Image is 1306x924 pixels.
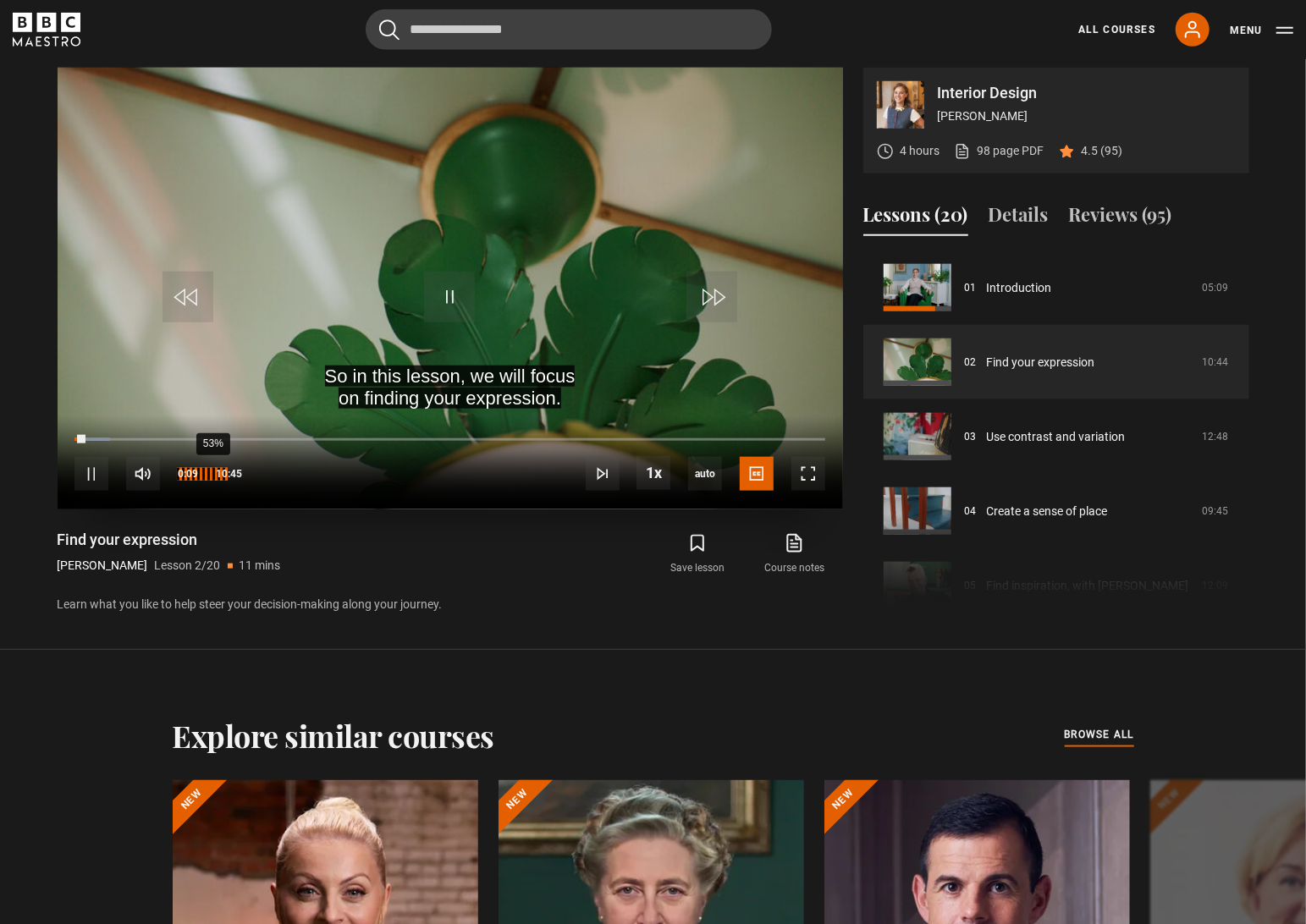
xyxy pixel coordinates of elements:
[173,718,495,753] h2: Explore similar courses
[987,503,1108,520] a: Create a sense of place
[379,19,400,41] button: Submit the search query
[74,457,108,491] button: Pause
[177,468,228,481] div: Volume Level
[688,457,722,491] div: Current quality: 360p
[901,142,940,160] p: 4 hours
[1069,201,1172,236] button: Reviews (95)
[746,530,842,579] a: Course notes
[863,201,968,236] button: Lessons (20)
[740,457,774,491] button: Captions
[1065,726,1134,745] a: browse all
[987,428,1126,446] a: Use contrast and variation
[1065,726,1134,743] span: browse all
[58,68,843,509] video-js: Video Player
[74,438,824,442] div: Progress Bar
[1230,22,1293,39] button: Toggle navigation
[58,557,148,575] p: [PERSON_NAME]
[126,457,160,491] button: Mute
[987,279,1052,297] a: Introduction
[366,9,772,50] input: Search
[649,530,746,579] button: Save lesson
[989,201,1049,236] button: Details
[58,530,281,550] h1: Find your expression
[636,456,670,490] button: Playback Rate
[938,107,1236,125] p: [PERSON_NAME]
[240,557,281,575] p: 11 mins
[938,85,1236,101] p: Interior Design
[155,557,221,575] p: Lesson 2/20
[586,457,620,491] button: Next Lesson
[954,142,1044,160] a: 98 page PDF
[987,354,1095,371] a: Find your expression
[178,459,198,489] span: 0:09
[13,13,80,47] svg: BBC Maestro
[1082,142,1123,160] p: 4.5 (95)
[688,457,722,491] span: auto
[1078,22,1155,37] a: All Courses
[216,459,242,489] span: 10:45
[58,596,843,613] p: Learn what you like to help steer your decision-making along your journey.
[791,457,825,491] button: Fullscreen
